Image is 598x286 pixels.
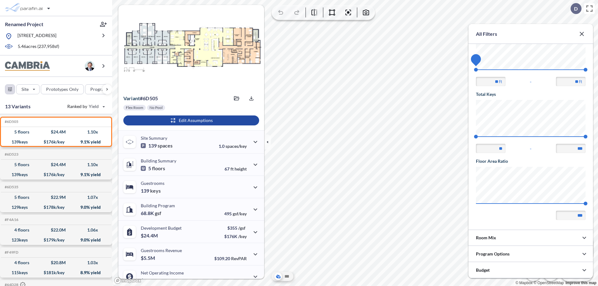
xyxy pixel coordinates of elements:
[238,234,247,239] span: /key
[566,281,596,285] a: Improve this map
[224,211,247,216] p: 495
[158,143,173,149] span: spaces
[141,248,182,253] p: Guestrooms Revenue
[85,84,119,94] button: Program
[17,32,56,40] p: [STREET_ADDRESS]
[220,278,247,284] p: 40.0%
[235,166,247,171] span: height
[476,30,497,38] p: All Filters
[149,105,163,110] p: No Pool
[179,117,213,124] p: Edit Assumptions
[141,165,165,171] p: 5
[62,101,109,111] button: Ranked by Yield
[238,225,245,231] span: /gsf
[85,61,95,71] img: user logo
[16,84,40,94] button: Site
[141,158,176,163] p: Building Summary
[283,273,291,280] button: Site Plan
[141,255,156,261] p: $5.5M
[233,278,247,284] span: margin
[476,267,490,273] p: Budget
[3,250,18,255] h5: Click to copy the code
[476,91,586,97] h5: Total Keys
[233,211,247,216] span: gsf/key
[476,235,496,241] p: Room Mix
[274,273,282,280] button: Aerial View
[141,210,161,216] p: 68.8K
[18,43,59,50] p: 5.46 acres ( 237,958 sf)
[3,185,18,189] h5: Click to copy the code
[123,115,259,125] button: Edit Assumptions
[476,144,586,153] div: -
[141,277,156,284] p: $2.2M
[476,158,586,164] h5: Floor Area Ratio
[5,21,43,28] p: Renamed Project
[471,57,481,61] span: 44.75
[3,218,18,222] h5: Click to copy the code
[123,95,158,101] p: # 6d505
[499,78,502,85] label: ft
[46,86,78,92] p: Prototypes Only
[126,105,143,110] p: Flex Room
[141,232,159,239] p: $24.4M
[41,84,84,94] button: Prototypes Only
[141,181,164,186] p: Guestrooms
[574,6,578,12] p: D
[476,251,510,257] p: Program Options
[114,277,141,284] a: Mapbox homepage
[141,188,161,194] p: 139
[141,203,175,208] p: Building Program
[90,86,108,92] p: Program
[224,225,247,231] p: $355
[21,86,29,92] p: Site
[579,78,582,85] label: ft
[3,152,18,157] h5: Click to copy the code
[141,270,184,275] p: Net Operating Income
[141,135,167,141] p: Site Summary
[89,103,99,110] span: Yield
[231,256,247,261] span: RevPAR
[515,281,533,285] a: Mapbox
[219,143,247,149] p: 1.0
[534,281,564,285] a: OpenStreetMap
[225,143,247,149] span: spaces/key
[3,120,18,124] h5: Click to copy the code
[155,210,161,216] span: gsf
[230,166,234,171] span: ft
[476,77,586,86] div: -
[141,143,173,149] p: 139
[141,225,182,231] p: Development Budget
[225,166,247,171] p: 67
[152,165,165,171] span: floors
[214,256,247,261] p: $109.20
[5,103,31,110] p: 13 Variants
[5,61,50,71] img: BrandImage
[150,188,161,194] span: keys
[123,95,140,101] span: Variant
[224,234,247,239] p: $176K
